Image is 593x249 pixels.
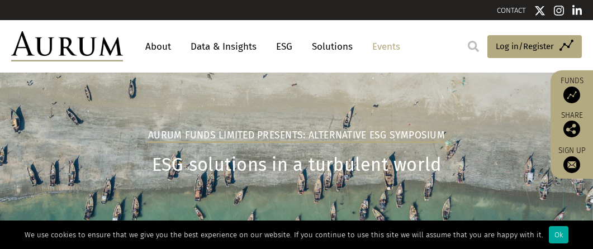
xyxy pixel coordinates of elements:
[563,121,580,137] img: Share this post
[11,154,582,176] h1: ESG solutions in a turbulent world
[556,112,587,137] div: Share
[572,5,582,16] img: Linkedin icon
[556,76,587,103] a: Funds
[496,40,554,53] span: Log in/Register
[554,5,564,16] img: Instagram icon
[271,36,298,57] a: ESG
[367,36,400,57] a: Events
[556,146,587,173] a: Sign up
[563,87,580,103] img: Access Funds
[11,31,123,61] img: Aurum
[549,226,568,243] div: Ok
[306,36,358,57] a: Solutions
[534,5,545,16] img: Twitter icon
[148,130,445,143] h2: Aurum Funds Limited Presents: Alternative ESG Symposium
[563,156,580,173] img: Sign up to our newsletter
[185,36,262,57] a: Data & Insights
[487,35,582,59] a: Log in/Register
[140,36,177,57] a: About
[468,41,479,52] img: search.svg
[497,6,526,15] a: CONTACT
